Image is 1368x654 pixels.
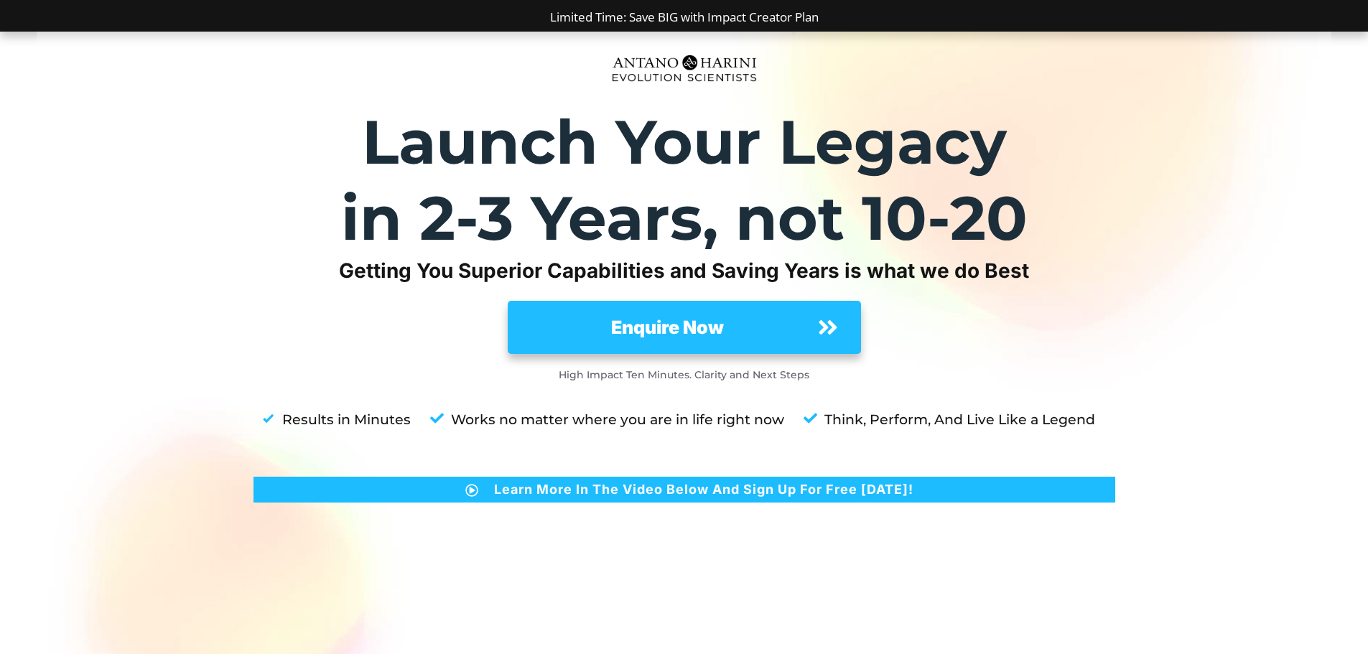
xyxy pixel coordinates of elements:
[611,317,724,338] strong: Enquire Now
[508,301,861,354] a: Enquire Now
[451,411,784,428] strong: Works no matter where you are in life right now
[605,47,763,90] img: Evolution-Scientist (2)
[282,411,411,428] strong: Results in Minutes
[550,9,819,25] a: Limited Time: Save BIG with Impact Creator Plan
[494,482,913,497] strong: Learn More In The Video Below And Sign Up For Free [DATE]!
[824,411,1095,428] strong: Think, Perform, And Live Like a Legend
[339,258,1029,283] strong: Getting You Superior Capabilities and Saving Years is what we do Best
[362,105,1007,179] strong: Launch Your Legacy
[559,368,809,381] strong: High Impact Ten Minutes. Clarity and Next Steps
[341,181,1028,255] strong: in 2-3 Years, not 10-20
